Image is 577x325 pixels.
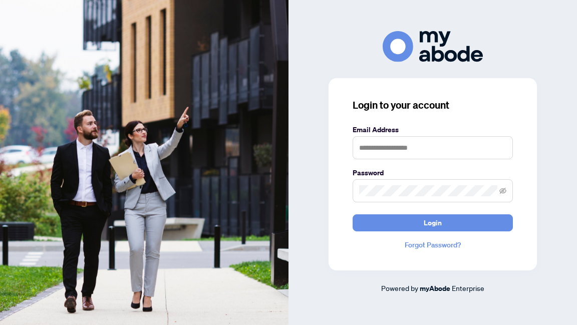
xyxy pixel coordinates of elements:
span: eye-invisible [499,187,506,194]
span: Enterprise [452,283,484,292]
label: Email Address [353,124,513,135]
span: Login [424,215,442,231]
span: Powered by [381,283,418,292]
h3: Login to your account [353,98,513,112]
label: Password [353,167,513,178]
img: ma-logo [383,31,483,62]
button: Login [353,214,513,231]
a: Forgot Password? [353,239,513,250]
a: myAbode [420,283,450,294]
